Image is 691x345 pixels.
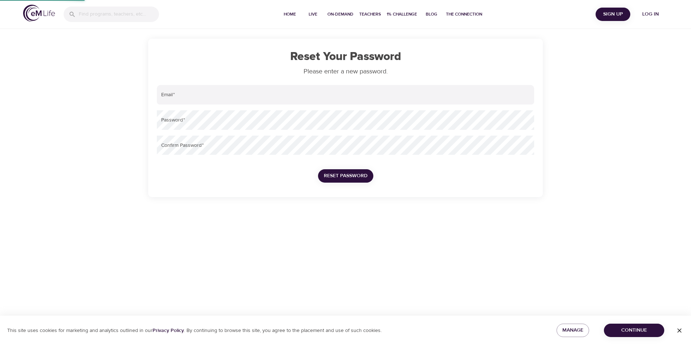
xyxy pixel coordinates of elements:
button: Manage [557,324,589,337]
span: Manage [562,326,583,335]
span: Live [304,10,322,18]
span: 1% Challenge [387,10,417,18]
span: Reset Password [324,171,368,180]
span: Blog [423,10,440,18]
span: Log in [636,10,665,19]
button: Sign Up [596,8,630,21]
span: Teachers [359,10,381,18]
input: Find programs, teachers, etc... [79,7,159,22]
span: The Connection [446,10,482,18]
p: Please enter a new password. [157,67,534,76]
button: Reset Password [318,169,373,183]
span: Sign Up [598,10,627,19]
button: Continue [604,324,664,337]
button: Log in [633,8,668,21]
span: On-Demand [327,10,353,18]
a: Privacy Policy [153,327,184,334]
img: logo [23,5,55,22]
span: Home [281,10,299,18]
h1: Reset Your Password [157,50,534,64]
span: Continue [610,326,658,335]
